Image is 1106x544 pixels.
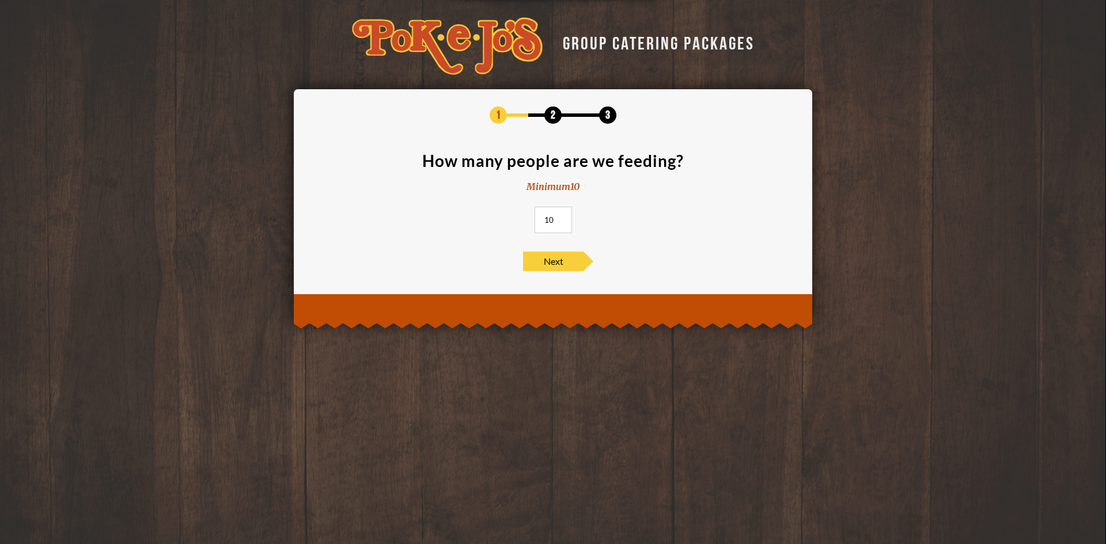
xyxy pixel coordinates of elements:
[527,180,579,193] div: Minimum 10
[523,252,584,271] span: Next
[352,17,543,75] img: logo-34603ddf.svg
[554,30,755,52] div: GROUP CATERING PACKAGES
[490,106,507,124] span: 1
[599,106,616,124] span: 3
[422,153,684,169] div: How many people are we feeding?
[544,106,562,124] span: 2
